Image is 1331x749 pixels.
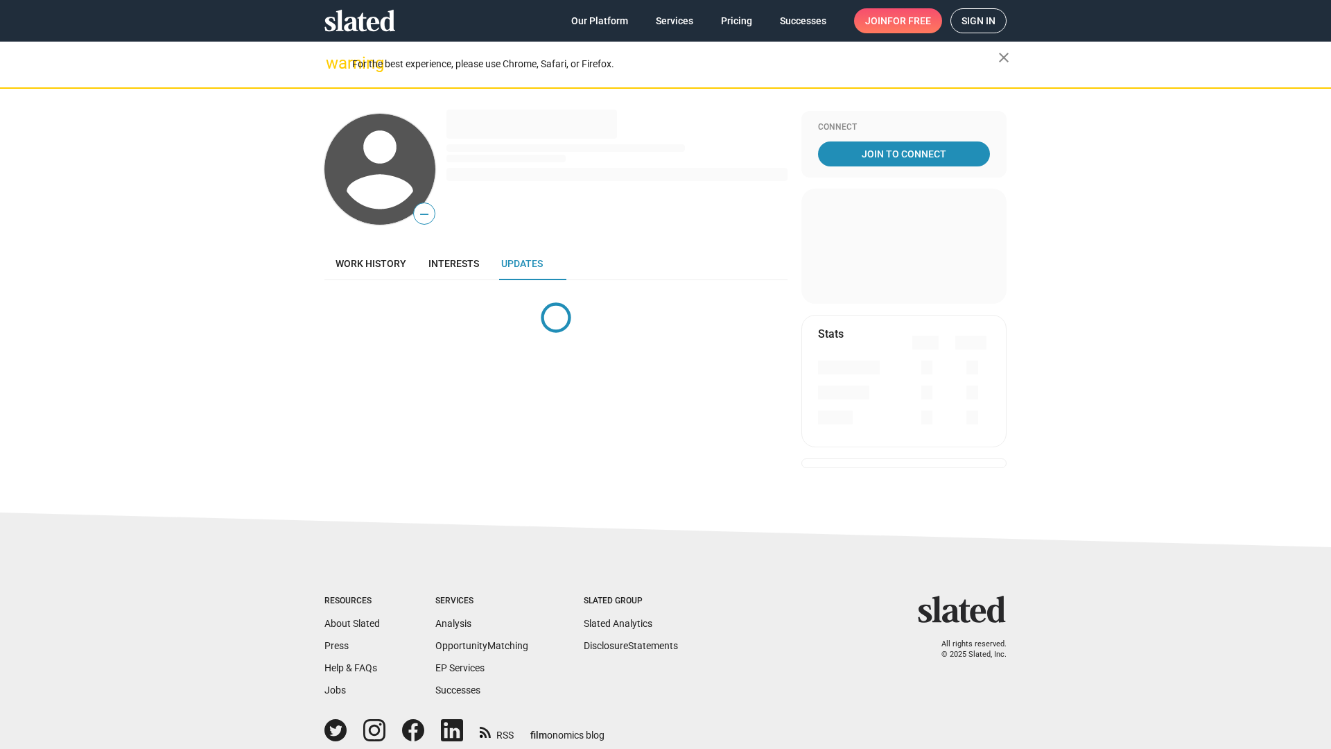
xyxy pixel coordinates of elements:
a: Our Platform [560,8,639,33]
a: Analysis [435,618,471,629]
span: Work history [336,258,406,269]
a: Successes [435,685,480,696]
span: Successes [780,8,826,33]
a: Slated Analytics [584,618,652,629]
a: EP Services [435,662,485,673]
span: Sign in [962,9,995,33]
div: Services [435,596,528,607]
a: Successes [769,8,837,33]
a: Pricing [710,8,763,33]
div: Connect [818,122,990,133]
span: film [530,730,547,741]
a: OpportunityMatching [435,640,528,651]
a: About Slated [324,618,380,629]
span: Updates [501,258,543,269]
a: Updates [490,247,554,280]
mat-icon: close [995,49,1012,66]
a: Jobs [324,685,346,696]
div: Resources [324,596,380,607]
a: Work history [324,247,417,280]
a: RSS [480,721,514,742]
a: filmonomics blog [530,718,604,742]
a: Join To Connect [818,141,990,166]
a: Joinfor free [854,8,942,33]
a: Interests [417,247,490,280]
a: Help & FAQs [324,662,377,673]
span: Services [656,8,693,33]
span: for free [887,8,931,33]
div: For the best experience, please use Chrome, Safari, or Firefox. [352,55,998,74]
div: Slated Group [584,596,678,607]
a: Services [645,8,704,33]
a: DisclosureStatements [584,640,678,651]
span: — [414,205,435,223]
span: Join To Connect [821,141,987,166]
p: All rights reserved. © 2025 Slated, Inc. [927,639,1007,660]
span: Pricing [721,8,752,33]
span: Interests [428,258,479,269]
mat-icon: warning [326,55,342,71]
mat-card-title: Stats [818,327,844,341]
a: Sign in [950,8,1007,33]
a: Press [324,640,349,651]
span: Join [865,8,931,33]
span: Our Platform [571,8,628,33]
